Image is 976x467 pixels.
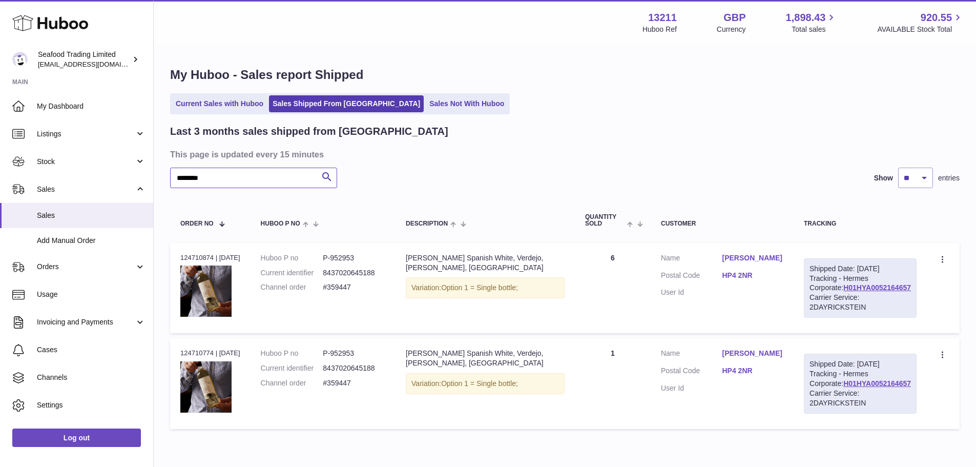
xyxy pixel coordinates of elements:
a: Sales Not With Huboo [426,95,508,112]
span: My Dashboard [37,101,146,111]
div: Tracking - Hermes Corporate: [804,354,917,413]
div: [PERSON_NAME] Spanish White, Verdejo, [PERSON_NAME], [GEOGRAPHIC_DATA] [406,253,565,273]
dd: P-952953 [323,253,385,263]
span: Listings [37,129,135,139]
a: [PERSON_NAME] [722,349,784,358]
div: [PERSON_NAME] Spanish White, Verdejo, [PERSON_NAME], [GEOGRAPHIC_DATA] [406,349,565,368]
div: Currency [717,25,746,34]
span: Cases [37,345,146,355]
strong: 13211 [648,11,677,25]
span: [EMAIL_ADDRESS][DOMAIN_NAME] [38,60,151,68]
dt: User Id [661,383,722,393]
dt: User Id [661,288,722,297]
span: 920.55 [921,11,952,25]
span: 1,898.43 [786,11,826,25]
div: Seafood Trading Limited [38,50,130,69]
span: Total sales [792,25,837,34]
dt: Channel order [261,378,323,388]
div: Customer [661,220,783,227]
span: Description [406,220,448,227]
span: entries [938,173,960,183]
strong: GBP [723,11,745,25]
dd: P-952953 [323,349,385,358]
div: Carrier Service: 2DAYRICKSTEIN [809,293,911,312]
a: 1,898.43 Total sales [786,11,838,34]
div: Huboo Ref [642,25,677,34]
label: Show [874,173,893,183]
div: Shipped Date: [DATE] [809,359,911,369]
td: 1 [575,338,651,429]
div: Carrier Service: 2DAYRICKSTEIN [809,389,911,408]
a: H01HYA0052164657 [843,283,911,292]
div: Tracking - Hermes Corporate: [804,258,917,318]
a: Current Sales with Huboo [172,95,267,112]
span: Stock [37,157,135,167]
dd: 8437020645188 [323,363,385,373]
a: HP4 2NR [722,366,784,376]
a: Log out [12,429,141,447]
span: Channels [37,373,146,382]
dt: Postal Code [661,366,722,378]
span: Option 1 = Single bottle; [441,379,518,388]
span: Usage [37,290,146,299]
div: 124710774 | [DATE] [180,349,240,358]
dd: #359447 [323,378,385,388]
img: Rick-Stein-Spanish-White.jpg [180,266,232,317]
a: H01HYA0052164657 [843,379,911,388]
dt: Name [661,349,722,361]
h1: My Huboo - Sales report Shipped [170,67,960,83]
span: Order No [180,220,214,227]
span: AVAILABLE Stock Total [877,25,964,34]
a: 920.55 AVAILABLE Stock Total [877,11,964,34]
span: Orders [37,262,135,272]
img: internalAdmin-13211@internal.huboo.com [12,52,28,67]
dt: Postal Code [661,271,722,283]
a: Sales Shipped From [GEOGRAPHIC_DATA] [269,95,424,112]
img: Rick-Stein-Spanish-White.jpg [180,361,232,413]
div: Tracking [804,220,917,227]
dt: Huboo P no [261,253,323,263]
span: Sales [37,211,146,220]
span: Option 1 = Single bottle; [441,283,518,292]
dt: Channel order [261,282,323,292]
span: Invoicing and Payments [37,317,135,327]
dd: 8437020645188 [323,268,385,278]
div: Variation: [406,373,565,394]
dt: Current identifier [261,268,323,278]
h2: Last 3 months sales shipped from [GEOGRAPHIC_DATA] [170,125,448,138]
td: 6 [575,243,651,333]
span: Quantity Sold [585,214,625,227]
div: Variation: [406,277,565,298]
dt: Huboo P no [261,349,323,358]
span: Settings [37,400,146,410]
div: 124710874 | [DATE] [180,253,240,262]
div: Shipped Date: [DATE] [809,264,911,274]
span: Add Manual Order [37,236,146,246]
dd: #359447 [323,282,385,292]
dt: Name [661,253,722,266]
a: [PERSON_NAME] [722,253,784,263]
span: Sales [37,185,135,194]
h3: This page is updated every 15 minutes [170,149,957,160]
span: Huboo P no [261,220,300,227]
a: HP4 2NR [722,271,784,280]
dt: Current identifier [261,363,323,373]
